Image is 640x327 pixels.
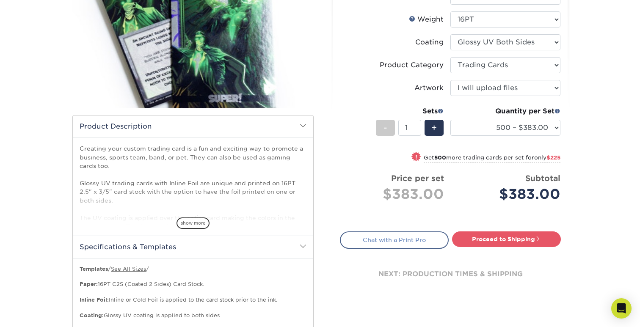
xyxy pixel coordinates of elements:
[534,154,560,161] span: only
[391,173,444,183] strong: Price per set
[376,106,444,116] div: Sets
[414,83,444,93] div: Artwork
[409,14,444,25] div: Weight
[546,154,560,161] span: $225
[431,121,437,134] span: +
[73,236,313,258] h2: Specifications & Templates
[424,154,560,163] small: Get more trading cards per set for
[450,106,560,116] div: Quantity per Set
[340,249,561,300] div: next: production times & shipping
[415,37,444,47] div: Coating
[611,298,632,319] div: Open Intercom Messenger
[80,297,109,303] strong: Inline Foil:
[80,281,98,287] strong: Paper:
[415,153,417,162] span: !
[452,231,561,247] a: Proceed to Shipping
[347,184,444,204] div: $383.00
[340,231,449,248] a: Chat with a Print Pro
[73,115,313,137] h2: Product Description
[80,266,108,272] b: Templates
[383,121,387,134] span: -
[177,217,210,229] span: show more
[380,60,444,70] div: Product Category
[80,144,306,239] p: Creating your custom trading card is a fun and exciting way to promote a business, sports team, b...
[434,154,446,161] strong: 500
[457,184,560,204] div: $383.00
[111,266,146,272] a: See All Sizes
[525,173,560,183] strong: Subtotal
[80,312,104,319] strong: Coating:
